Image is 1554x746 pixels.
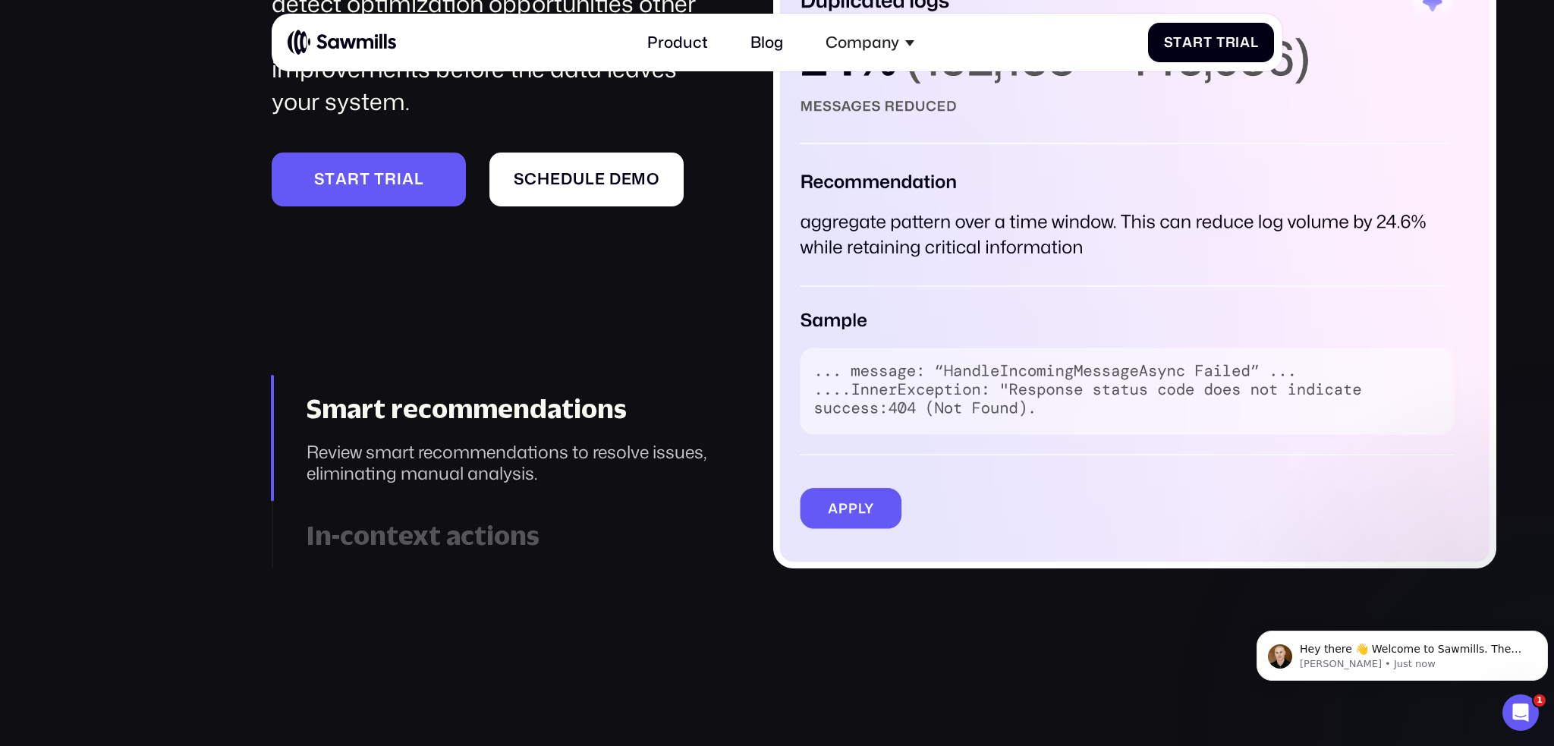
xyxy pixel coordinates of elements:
[307,442,719,483] div: Review smart recommendations to resolve issues, eliminating manual analysis.
[550,170,561,189] span: e
[1182,34,1193,51] span: a
[609,170,621,189] span: d
[307,519,719,551] div: In-context actions
[1216,34,1225,51] span: T
[360,170,370,189] span: t
[489,153,684,206] a: Scheduledemo
[335,170,348,189] span: a
[1240,34,1250,51] span: a
[374,170,385,189] span: t
[739,21,795,63] a: Blog
[325,170,335,189] span: t
[1534,694,1546,707] span: 1
[1235,34,1240,51] span: i
[1173,34,1182,51] span: t
[1148,23,1274,62] a: StartTrial
[1164,34,1174,51] span: S
[573,170,585,189] span: u
[514,170,524,189] span: S
[826,33,899,52] div: Company
[1250,599,1554,705] iframe: Intercom notifications message
[524,170,537,189] span: c
[561,170,573,189] span: d
[402,170,414,189] span: a
[272,153,466,206] a: Starttrial
[1502,694,1539,731] iframe: Intercom live chat
[385,170,397,189] span: r
[1250,34,1259,51] span: l
[621,170,632,189] span: e
[1193,34,1203,51] span: r
[595,170,606,189] span: e
[635,21,719,63] a: Product
[814,21,926,63] div: Company
[1203,34,1213,51] span: t
[348,170,360,189] span: r
[414,170,424,189] span: l
[307,392,719,424] div: Smart recommendations
[646,170,659,189] span: o
[1225,34,1236,51] span: r
[397,170,402,189] span: i
[631,170,646,189] span: m
[585,170,595,189] span: l
[314,170,325,189] span: S
[537,170,550,189] span: h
